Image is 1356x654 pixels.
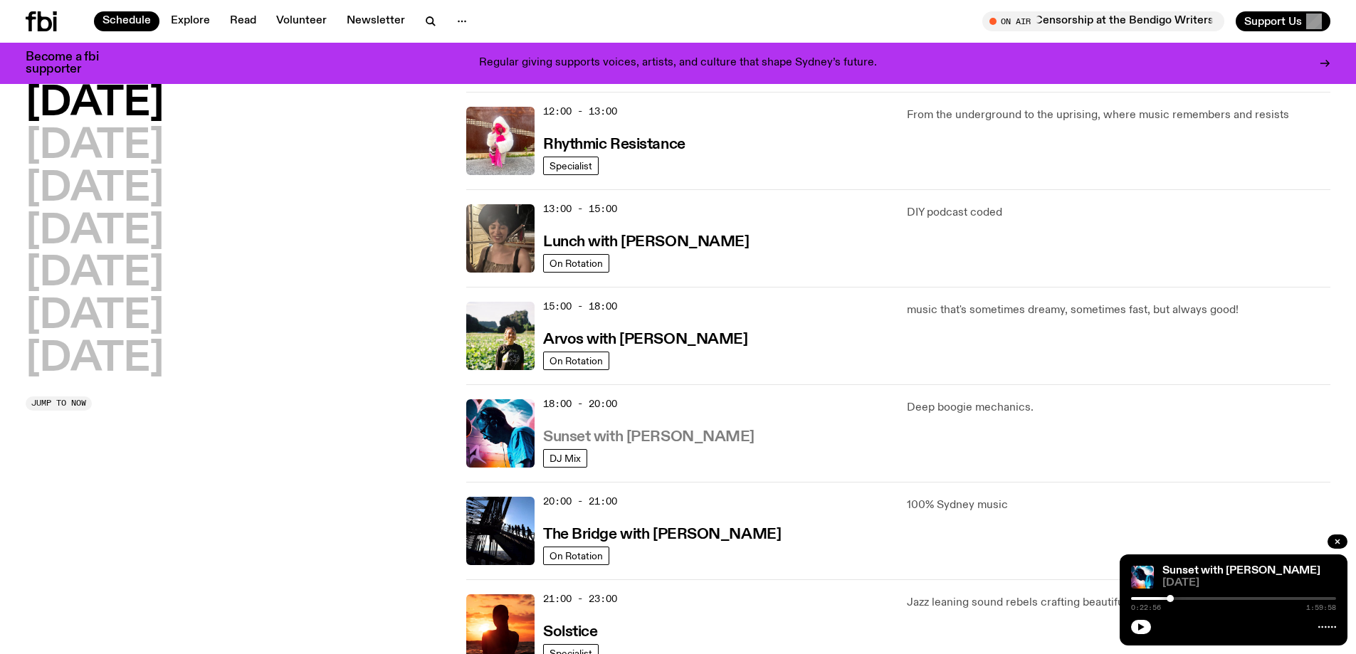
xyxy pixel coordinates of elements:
a: Sunset with [PERSON_NAME] [1162,565,1320,576]
img: People climb Sydney's Harbour Bridge [466,497,535,565]
button: [DATE] [26,84,164,124]
span: 13:00 - 15:00 [543,202,617,216]
p: music that's sometimes dreamy, sometimes fast, but always good! [907,302,1330,319]
a: Explore [162,11,219,31]
span: 1:59:58 [1306,604,1336,611]
button: [DATE] [26,212,164,252]
span: [DATE] [1162,578,1336,589]
span: 20:00 - 21:00 [543,495,617,508]
img: Simon Caldwell stands side on, looking downwards. He has headphones on. Behind him is a brightly ... [466,399,535,468]
a: Specialist [543,157,599,175]
span: On Rotation [550,258,603,268]
a: Arvos with [PERSON_NAME] [543,329,747,347]
button: [DATE] [26,339,164,379]
button: [DATE] [26,169,164,209]
a: Sunset with [PERSON_NAME] [543,427,755,445]
span: 15:00 - 18:00 [543,300,617,313]
h3: Sunset with [PERSON_NAME] [543,430,755,445]
button: [DATE] [26,297,164,337]
img: Attu crouches on gravel in front of a brown wall. They are wearing a white fur coat with a hood, ... [466,107,535,175]
button: Support Us [1236,11,1330,31]
span: Support Us [1244,15,1302,28]
h3: Rhythmic Resistance [543,137,685,152]
a: Solstice [543,622,597,640]
a: Lunch with [PERSON_NAME] [543,232,749,250]
a: Volunteer [268,11,335,31]
a: Read [221,11,265,31]
span: DJ Mix [550,453,581,463]
button: [DATE] [26,254,164,294]
h3: Solstice [543,625,597,640]
span: Specialist [550,160,592,171]
span: 21:00 - 23:00 [543,592,617,606]
a: Schedule [94,11,159,31]
a: Rhythmic Resistance [543,135,685,152]
p: Regular giving supports voices, artists, and culture that shape Sydney’s future. [479,57,877,70]
a: On Rotation [543,547,609,565]
p: Deep boogie mechanics. [907,399,1330,416]
button: Jump to now [26,396,92,411]
p: DIY podcast coded [907,204,1330,221]
a: The Bridge with [PERSON_NAME] [543,524,781,542]
span: 12:00 - 13:00 [543,105,617,118]
a: On Rotation [543,352,609,370]
span: On Rotation [550,550,603,561]
button: On AirBackchat / Censorship at the Bendigo Writers Festival, colourism in the makeup industry, an... [982,11,1224,31]
span: 18:00 - 20:00 [543,397,617,411]
span: 0:22:56 [1131,604,1161,611]
h3: Lunch with [PERSON_NAME] [543,235,749,250]
h3: Become a fbi supporter [26,51,117,75]
p: From the underground to the uprising, where music remembers and resists [907,107,1330,124]
span: Jump to now [31,399,86,407]
button: [DATE] [26,127,164,167]
h3: The Bridge with [PERSON_NAME] [543,527,781,542]
a: Newsletter [338,11,414,31]
a: On Rotation [543,254,609,273]
span: On Rotation [550,355,603,366]
img: Bri is smiling and wearing a black t-shirt. She is standing in front of a lush, green field. Ther... [466,302,535,370]
p: 100% Sydney music [907,497,1330,514]
p: Jazz leaning sound rebels crafting beautifully intricate dreamscapes. [907,594,1330,611]
a: DJ Mix [543,449,587,468]
img: Simon Caldwell stands side on, looking downwards. He has headphones on. Behind him is a brightly ... [1131,566,1154,589]
h3: Arvos with [PERSON_NAME] [543,332,747,347]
